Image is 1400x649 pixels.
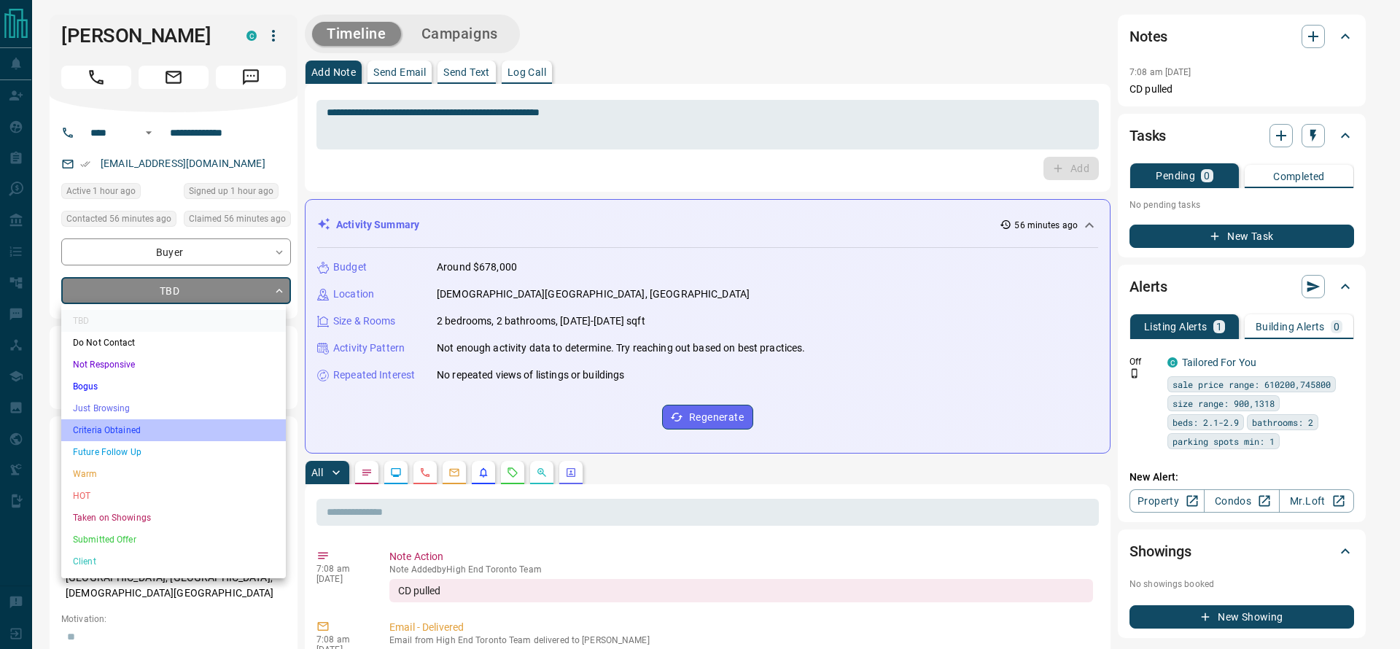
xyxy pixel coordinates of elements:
li: Bogus [61,376,286,397]
li: Future Follow Up [61,441,286,463]
li: Taken on Showings [61,507,286,529]
li: HOT [61,485,286,507]
li: Not Responsive [61,354,286,376]
li: Just Browsing [61,397,286,419]
li: Client [61,551,286,572]
li: Submitted Offer [61,529,286,551]
li: Do Not Contact [61,332,286,354]
li: Warm [61,463,286,485]
li: Criteria Obtained [61,419,286,441]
